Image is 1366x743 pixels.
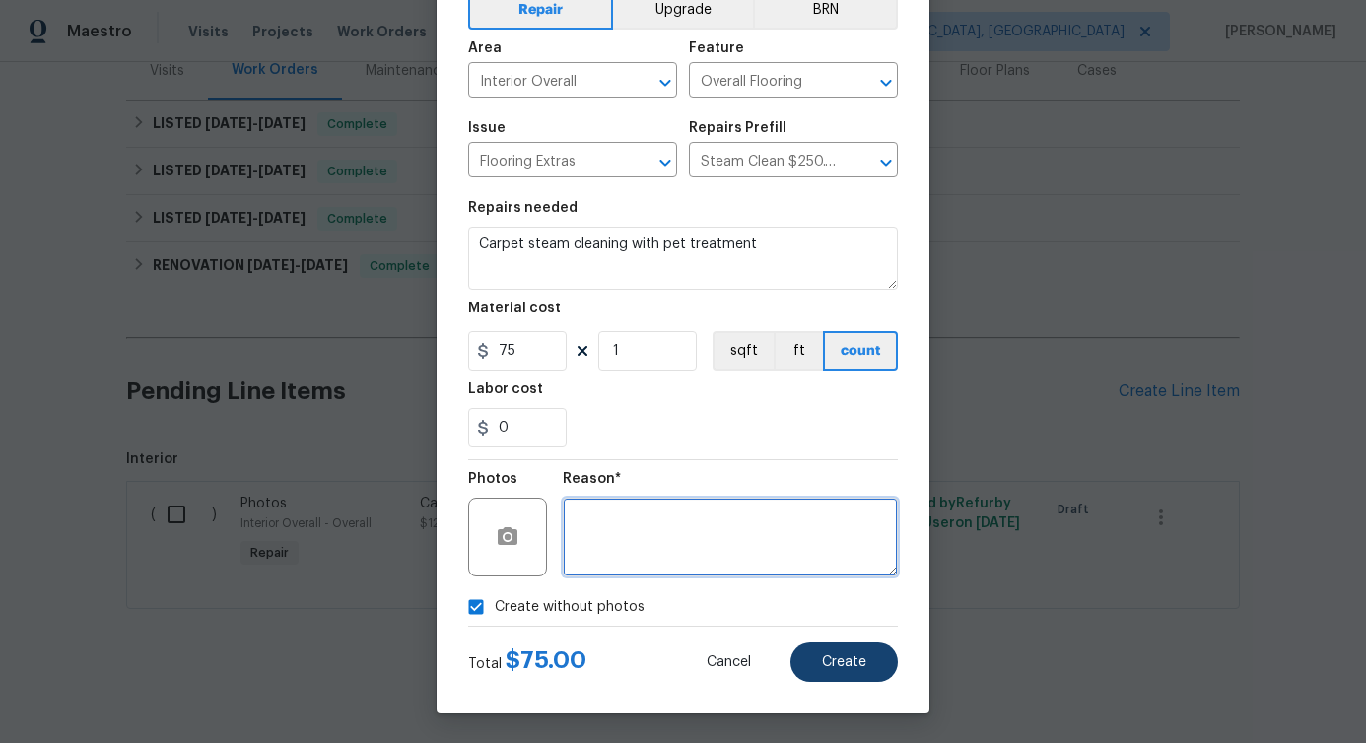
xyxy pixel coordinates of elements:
[713,331,774,371] button: sqft
[651,149,679,176] button: Open
[651,69,679,97] button: Open
[872,69,900,97] button: Open
[468,472,517,486] h5: Photos
[790,642,898,682] button: Create
[468,227,898,290] textarea: Carpet steam cleaning with pet treatment
[822,655,866,670] span: Create
[774,331,823,371] button: ft
[823,331,898,371] button: count
[495,597,645,618] span: Create without photos
[468,650,586,674] div: Total
[468,201,578,215] h5: Repairs needed
[468,302,561,315] h5: Material cost
[468,41,502,55] h5: Area
[872,149,900,176] button: Open
[707,655,751,670] span: Cancel
[563,472,621,486] h5: Reason*
[689,41,744,55] h5: Feature
[468,121,506,135] h5: Issue
[506,648,586,672] span: $ 75.00
[675,642,783,682] button: Cancel
[468,382,543,396] h5: Labor cost
[689,121,786,135] h5: Repairs Prefill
